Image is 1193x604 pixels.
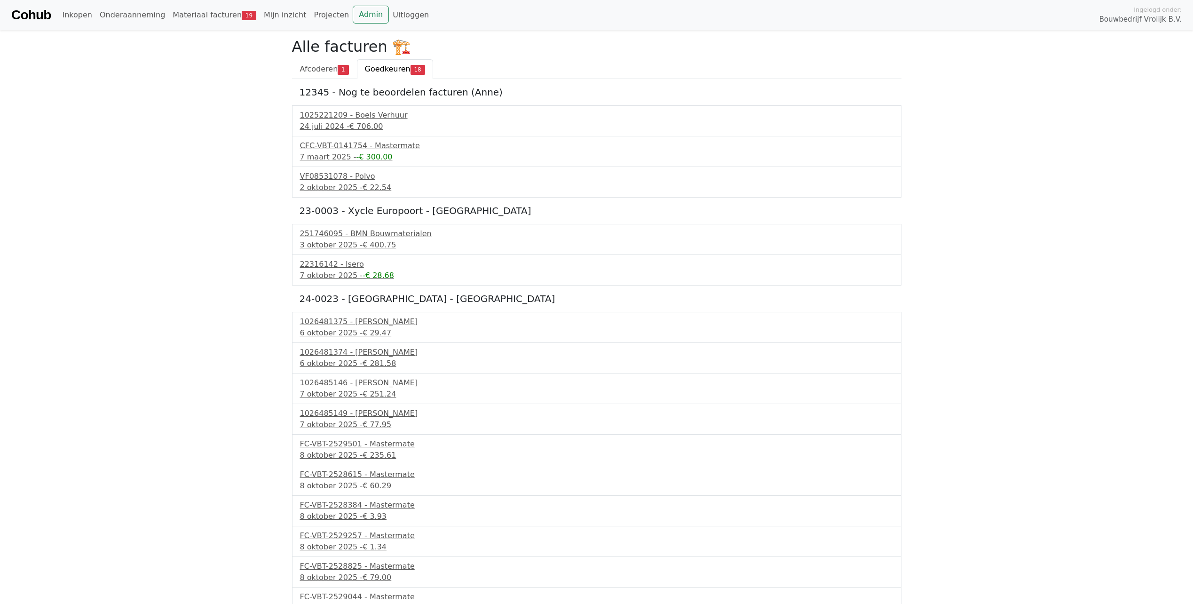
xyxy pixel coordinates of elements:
[363,542,387,551] span: € 1.34
[353,6,389,24] a: Admin
[300,110,893,132] a: 1025221209 - Boels Verhuur24 juli 2024 -€ 706.00
[357,59,433,79] a: Goedkeuren18
[349,122,383,131] span: € 706.00
[300,121,893,132] div: 24 juli 2024 -
[96,6,169,24] a: Onderaanneming
[300,110,893,121] div: 1025221209 - Boels Verhuur
[356,152,392,161] span: -€ 300.00
[300,511,893,522] div: 8 oktober 2025 -
[300,419,893,430] div: 7 oktober 2025 -
[363,512,387,521] span: € 3.93
[300,140,893,151] div: CFC-VBT-0141754 - Mastermate
[300,389,893,400] div: 7 oktober 2025 -
[300,270,893,281] div: 7 oktober 2025 -
[300,259,893,281] a: 22316142 - Isero7 oktober 2025 --€ 28.68
[58,6,95,24] a: Inkopen
[300,171,893,182] div: VF08531078 - Polvo
[300,239,893,251] div: 3 oktober 2025 -
[363,573,391,582] span: € 79.00
[300,87,894,98] h5: 12345 - Nog te beoordelen facturen (Anne)
[300,530,893,541] div: FC-VBT-2529257 - Mastermate
[310,6,353,24] a: Projecten
[300,228,893,239] div: 251746095 - BMN Bouwmaterialen
[300,316,893,327] div: 1026481375 - [PERSON_NAME]
[300,561,893,583] a: FC-VBT-2528825 - Mastermate8 oktober 2025 -€ 79.00
[411,65,425,74] span: 18
[338,65,348,74] span: 1
[300,408,893,430] a: 1026485149 - [PERSON_NAME]7 oktober 2025 -€ 77.95
[363,389,396,398] span: € 251.24
[242,11,256,20] span: 19
[260,6,310,24] a: Mijn inzicht
[300,561,893,572] div: FC-VBT-2528825 - Mastermate
[300,377,893,400] a: 1026485146 - [PERSON_NAME]7 oktober 2025 -€ 251.24
[300,259,893,270] div: 22316142 - Isero
[292,38,901,56] h2: Alle facturen 🏗️
[300,347,893,358] div: 1026481374 - [PERSON_NAME]
[300,377,893,389] div: 1026485146 - [PERSON_NAME]
[363,359,396,368] span: € 281.58
[300,438,893,450] div: FC-VBT-2529501 - Mastermate
[300,316,893,339] a: 1026481375 - [PERSON_NAME]6 oktober 2025 -€ 29.47
[300,541,893,553] div: 8 oktober 2025 -
[363,451,396,460] span: € 235.61
[300,358,893,369] div: 6 oktober 2025 -
[300,171,893,193] a: VF08531078 - Polvo2 oktober 2025 -€ 22.54
[1099,14,1182,25] span: Bouwbedrijf Vrolijk B.V.
[300,591,893,603] div: FC-VBT-2529044 - Mastermate
[300,64,338,73] span: Afcoderen
[363,481,391,490] span: € 60.29
[300,228,893,251] a: 251746095 - BMN Bouwmaterialen3 oktober 2025 -€ 400.75
[365,64,411,73] span: Goedkeuren
[300,480,893,492] div: 8 oktober 2025 -
[11,4,51,26] a: Cohub
[363,183,391,192] span: € 22.54
[300,182,893,193] div: 2 oktober 2025 -
[389,6,433,24] a: Uitloggen
[300,469,893,492] a: FC-VBT-2528615 - Mastermate8 oktober 2025 -€ 60.29
[169,6,260,24] a: Materiaal facturen19
[300,327,893,339] div: 6 oktober 2025 -
[300,572,893,583] div: 8 oktober 2025 -
[300,500,893,522] a: FC-VBT-2528384 - Mastermate8 oktober 2025 -€ 3.93
[292,59,357,79] a: Afcoderen1
[363,271,394,280] span: -€ 28.68
[300,347,893,369] a: 1026481374 - [PERSON_NAME]6 oktober 2025 -€ 281.58
[300,450,893,461] div: 8 oktober 2025 -
[300,500,893,511] div: FC-VBT-2528384 - Mastermate
[363,240,396,249] span: € 400.75
[363,420,391,429] span: € 77.95
[300,293,894,304] h5: 24-0023 - [GEOGRAPHIC_DATA] - [GEOGRAPHIC_DATA]
[300,469,893,480] div: FC-VBT-2528615 - Mastermate
[300,151,893,163] div: 7 maart 2025 -
[300,408,893,419] div: 1026485149 - [PERSON_NAME]
[363,328,391,337] span: € 29.47
[300,140,893,163] a: CFC-VBT-0141754 - Mastermate7 maart 2025 --€ 300.00
[300,438,893,461] a: FC-VBT-2529501 - Mastermate8 oktober 2025 -€ 235.61
[1134,5,1182,14] span: Ingelogd onder:
[300,205,894,216] h5: 23-0003 - Xycle Europoort - [GEOGRAPHIC_DATA]
[300,530,893,553] a: FC-VBT-2529257 - Mastermate8 oktober 2025 -€ 1.34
